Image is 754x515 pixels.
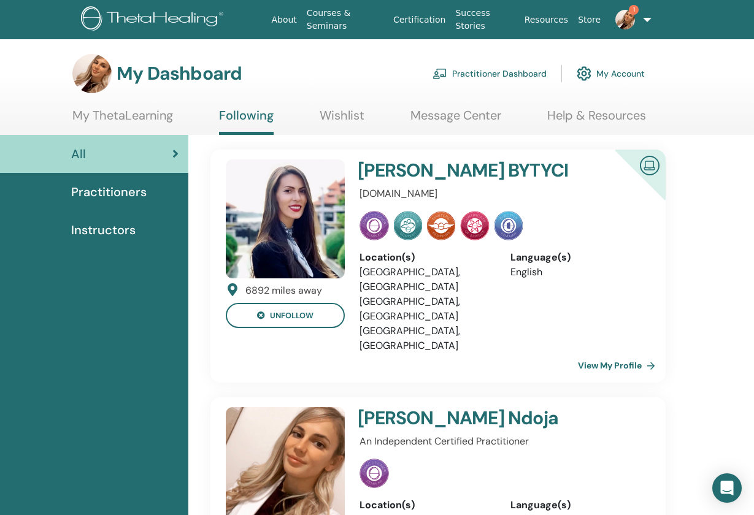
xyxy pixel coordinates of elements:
[219,108,274,135] a: Following
[578,353,660,378] a: View My Profile
[510,498,643,513] div: Language(s)
[71,145,86,163] span: All
[81,6,228,34] img: logo.png
[117,63,242,85] h3: My Dashboard
[577,63,591,84] img: cog.svg
[615,10,635,29] img: default.jpg
[245,283,322,298] div: 6892 miles away
[358,407,594,429] h4: [PERSON_NAME] Ndoja
[595,150,666,220] div: Certified Online Instructor
[547,108,646,132] a: Help & Resources
[71,183,147,201] span: Practitioners
[226,303,345,328] button: unfollow
[360,186,643,201] p: [DOMAIN_NAME]
[360,265,492,294] li: [GEOGRAPHIC_DATA], [GEOGRAPHIC_DATA]
[450,2,519,37] a: Success Stories
[629,5,639,15] span: 1
[302,2,388,37] a: Courses & Seminars
[577,60,645,87] a: My Account
[360,498,492,513] div: Location(s)
[72,54,112,93] img: default.jpg
[712,473,742,503] div: Open Intercom Messenger
[72,108,173,132] a: My ThetaLearning
[360,434,643,449] p: An Independent Certified Practitioner
[520,9,574,31] a: Resources
[320,108,364,132] a: Wishlist
[360,294,492,324] li: [GEOGRAPHIC_DATA], [GEOGRAPHIC_DATA]
[410,108,501,132] a: Message Center
[433,60,547,87] a: Practitioner Dashboard
[266,9,301,31] a: About
[388,9,450,31] a: Certification
[226,159,345,278] img: default.jpg
[360,250,492,265] div: Location(s)
[433,68,447,79] img: chalkboard-teacher.svg
[71,221,136,239] span: Instructors
[635,151,664,178] img: Certified Online Instructor
[573,9,606,31] a: Store
[510,265,643,280] li: English
[358,159,594,181] h4: [PERSON_NAME] BYTYCI
[360,324,492,353] li: [GEOGRAPHIC_DATA], [GEOGRAPHIC_DATA]
[510,250,643,265] div: Language(s)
